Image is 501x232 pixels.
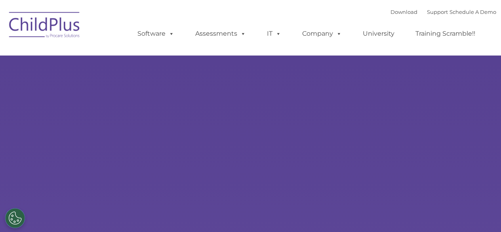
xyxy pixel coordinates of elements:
a: Schedule A Demo [450,9,496,15]
a: Company [294,26,350,42]
a: Software [130,26,182,42]
a: University [355,26,402,42]
a: Support [427,9,448,15]
a: Download [391,9,417,15]
img: ChildPlus by Procare Solutions [5,6,84,46]
a: Assessments [187,26,254,42]
a: IT [259,26,289,42]
button: Cookies Settings [5,208,25,228]
a: Training Scramble!! [408,26,483,42]
font: | [391,9,496,15]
